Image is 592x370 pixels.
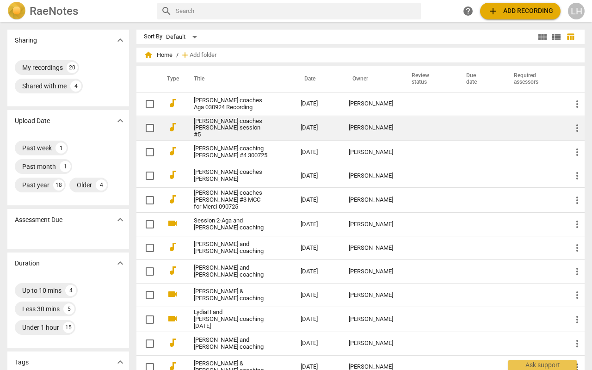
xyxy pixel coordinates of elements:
th: Due date [455,66,503,92]
th: Type [160,66,183,92]
div: [PERSON_NAME] [349,268,393,275]
div: [PERSON_NAME] [349,100,393,107]
h2: RaeNotes [30,5,78,18]
span: audiotrack [167,146,178,157]
div: Sort By [144,33,162,40]
div: [PERSON_NAME] [349,340,393,347]
span: expand_more [115,115,126,126]
a: Help [460,3,476,19]
div: 4 [96,179,107,191]
a: [PERSON_NAME] and [PERSON_NAME] coaching [194,337,267,351]
span: add [487,6,499,17]
p: Sharing [15,36,37,45]
div: My recordings [22,63,63,72]
th: Title [183,66,293,92]
th: Required assessors [503,66,564,92]
span: more_vert [572,290,583,301]
span: audiotrack [167,241,178,253]
div: Less 30 mins [22,304,60,314]
span: help [462,6,474,17]
button: List view [549,30,563,44]
div: [PERSON_NAME] [349,221,393,228]
div: Shared with me [22,81,67,91]
td: [DATE] [293,284,341,307]
div: Under 1 hour [22,323,59,332]
button: Show more [113,33,127,47]
button: Show more [113,213,127,227]
span: expand_more [115,357,126,368]
span: more_vert [572,314,583,325]
span: more_vert [572,170,583,181]
th: Date [293,66,341,92]
div: 1 [55,142,67,154]
button: Show more [113,256,127,270]
span: more_vert [572,338,583,349]
p: Assessment Due [15,215,62,225]
span: audiotrack [167,337,178,348]
p: Duration [15,259,40,268]
th: Review status [401,66,455,92]
a: [PERSON_NAME] coaches [PERSON_NAME] #3 MCC for Merci 090725 [194,190,267,210]
div: [PERSON_NAME] [349,124,393,131]
div: 5 [63,303,74,314]
span: audiotrack [167,98,178,109]
div: 15 [63,322,74,333]
button: Tile view [536,30,549,44]
img: Logo [7,2,26,20]
button: Upload [480,3,561,19]
a: [PERSON_NAME] and [PERSON_NAME] coaching [194,241,267,255]
a: LogoRaeNotes [7,2,150,20]
a: [PERSON_NAME] coaches [PERSON_NAME] [194,169,267,183]
span: videocam [167,313,178,324]
span: view_list [551,31,562,43]
span: add [180,50,190,60]
a: [PERSON_NAME] coaching [PERSON_NAME] #4 300725 [194,145,267,159]
button: Show more [113,114,127,128]
span: more_vert [572,147,583,158]
span: Add folder [190,52,216,59]
button: LH [568,3,585,19]
td: [DATE] [293,236,341,260]
a: [PERSON_NAME] coaches Aga 030924 Recording [194,97,267,111]
div: [PERSON_NAME] [349,245,393,252]
div: 1 [60,161,71,172]
span: search [161,6,172,17]
span: expand_more [115,214,126,225]
div: [PERSON_NAME] [349,173,393,179]
div: 18 [53,179,64,191]
td: [DATE] [293,188,341,213]
span: more_vert [572,99,583,110]
th: Owner [341,66,401,92]
a: Session 2-Aga and [PERSON_NAME] coaching [194,217,267,231]
span: Add recording [487,6,553,17]
div: [PERSON_NAME] [349,149,393,156]
p: Upload Date [15,116,50,126]
div: 4 [65,285,76,296]
td: [DATE] [293,164,341,188]
td: [DATE] [293,260,341,284]
div: Past week [22,143,52,153]
span: expand_more [115,35,126,46]
button: Table view [563,30,577,44]
input: Search [176,4,417,18]
span: audiotrack [167,122,178,133]
p: Tags [15,358,29,367]
a: [PERSON_NAME] coaches [PERSON_NAME] session #5 [194,118,267,139]
span: more_vert [572,266,583,277]
div: Past month [22,162,56,171]
span: more_vert [572,123,583,134]
span: audiotrack [167,169,178,180]
div: 20 [67,62,78,73]
span: more_vert [572,219,583,230]
span: more_vert [572,195,583,206]
div: Default [166,30,200,44]
td: [DATE] [293,92,341,116]
div: Ask support [508,360,577,370]
td: [DATE] [293,307,341,332]
span: more_vert [572,242,583,253]
div: Up to 10 mins [22,286,62,295]
a: [PERSON_NAME] and [PERSON_NAME] coaching [194,265,267,278]
a: [PERSON_NAME] & [PERSON_NAME] coaching [194,288,267,302]
div: 4 [70,80,81,92]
